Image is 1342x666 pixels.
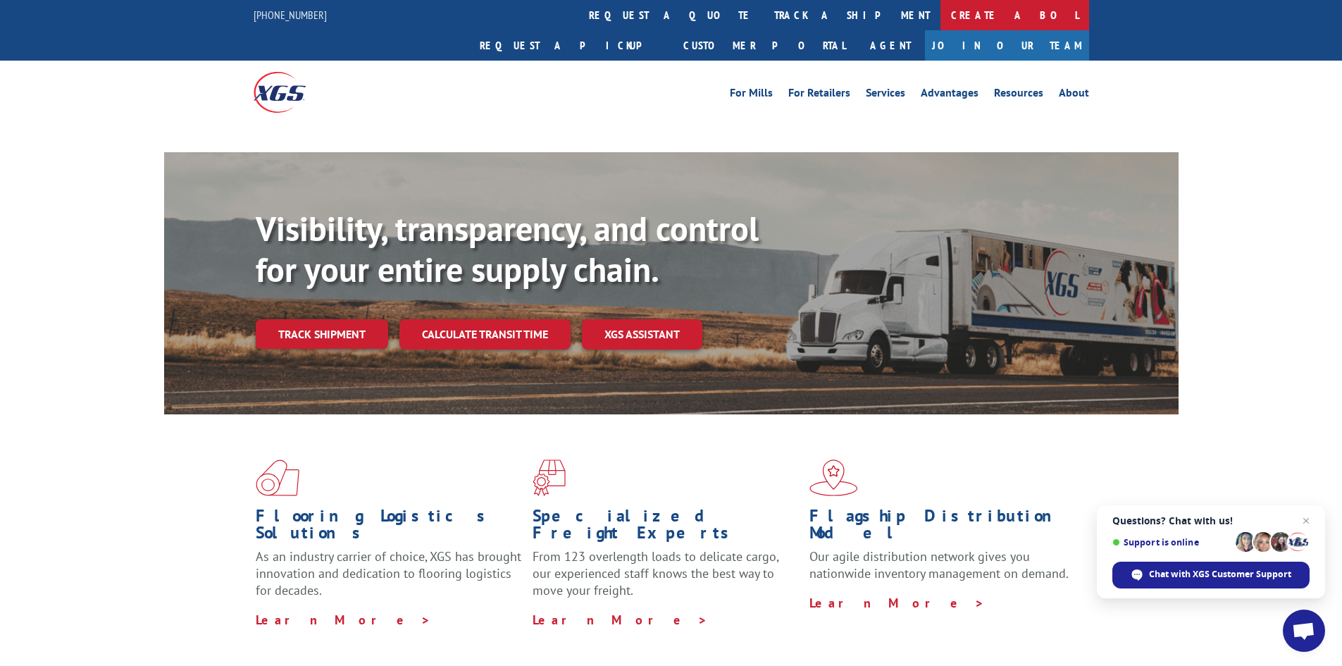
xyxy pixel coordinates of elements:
[533,460,566,496] img: xgs-icon-focused-on-flooring-red
[256,319,388,349] a: Track shipment
[256,507,522,548] h1: Flooring Logistics Solutions
[730,87,773,103] a: For Mills
[1298,512,1315,529] span: Close chat
[1149,568,1291,581] span: Chat with XGS Customer Support
[256,206,759,291] b: Visibility, transparency, and control for your entire supply chain.
[256,548,521,598] span: As an industry carrier of choice, XGS has brought innovation and dedication to flooring logistics...
[673,30,856,61] a: Customer Portal
[809,507,1076,548] h1: Flagship Distribution Model
[533,612,708,628] a: Learn More >
[788,87,850,103] a: For Retailers
[1112,537,1231,548] span: Support is online
[856,30,925,61] a: Agent
[809,595,985,611] a: Learn More >
[921,87,978,103] a: Advantages
[809,548,1069,581] span: Our agile distribution network gives you nationwide inventory management on demand.
[533,507,799,548] h1: Specialized Freight Experts
[256,460,299,496] img: xgs-icon-total-supply-chain-intelligence-red
[254,8,327,22] a: [PHONE_NUMBER]
[469,30,673,61] a: Request a pickup
[994,87,1043,103] a: Resources
[1112,562,1310,588] div: Chat with XGS Customer Support
[866,87,905,103] a: Services
[533,548,799,611] p: From 123 overlength loads to delicate cargo, our experienced staff knows the best way to move you...
[1059,87,1089,103] a: About
[809,460,858,496] img: xgs-icon-flagship-distribution-model-red
[925,30,1089,61] a: Join Our Team
[256,612,431,628] a: Learn More >
[1283,610,1325,652] div: Open chat
[582,319,702,350] a: XGS ASSISTANT
[1112,515,1310,526] span: Questions? Chat with us!
[399,319,571,350] a: Calculate transit time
